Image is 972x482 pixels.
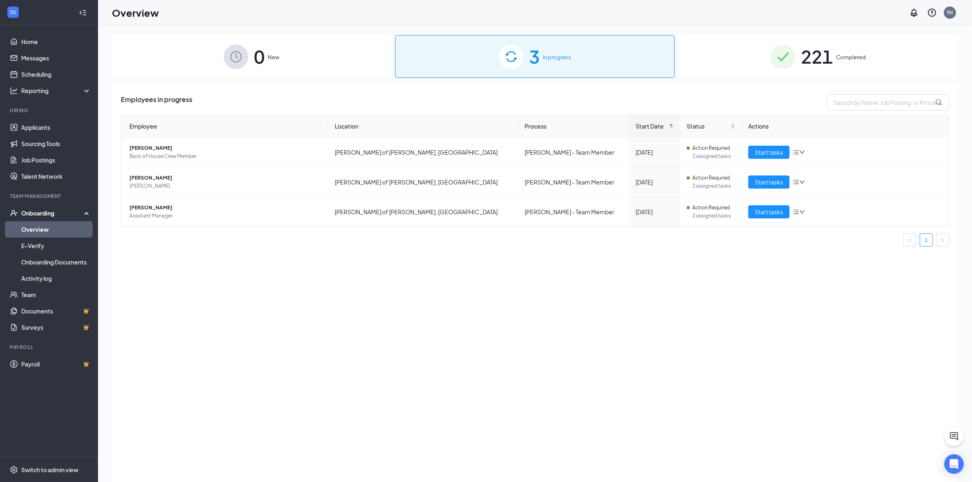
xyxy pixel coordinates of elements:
a: Activity log [21,270,91,287]
span: 2 assigned tasks [692,212,735,220]
div: Open Intercom Messenger [944,454,964,474]
a: Home [21,33,91,50]
button: Start tasks [748,146,790,159]
td: [PERSON_NAME] - Team Member [518,197,629,227]
a: E-Verify [21,238,91,254]
span: Start tasks [755,207,783,216]
th: Employee [121,115,328,138]
a: Sourcing Tools [21,135,91,152]
span: bars [793,149,799,155]
span: 3 [529,42,540,71]
div: [DATE] [636,178,674,187]
div: TH [947,9,953,16]
span: bars [793,179,799,185]
a: Talent Network [21,168,91,184]
button: right [936,233,949,247]
span: bars [793,209,799,215]
span: Back of House Crew Member [129,152,322,160]
span: Status [687,122,729,131]
h1: Overview [112,6,159,20]
th: Actions [742,115,949,138]
a: Messages [21,50,91,66]
span: Action Required [692,204,730,212]
button: Start tasks [748,205,790,218]
td: [PERSON_NAME] of [PERSON_NAME], [GEOGRAPHIC_DATA] [328,167,518,197]
li: Next Page [936,233,949,247]
button: ChatActive [944,426,964,446]
span: [PERSON_NAME] [129,144,322,152]
a: Applicants [21,119,91,135]
td: [PERSON_NAME] of [PERSON_NAME], [GEOGRAPHIC_DATA] [328,197,518,227]
div: [DATE] [636,207,674,216]
svg: ChatActive [949,431,959,441]
th: Status [680,115,742,138]
div: Team Management [10,193,89,200]
svg: Analysis [10,87,18,95]
div: [DATE] [636,148,674,157]
span: [PERSON_NAME] [129,204,322,212]
a: PayrollCrown [21,356,91,372]
a: DocumentsCrown [21,303,91,319]
span: Assistant Manager [129,212,322,220]
span: 221 [801,42,833,71]
span: New [268,53,279,61]
div: Hiring [10,107,89,114]
span: 2 assigned tasks [692,152,735,160]
span: 2 assigned tasks [692,182,735,190]
div: Payroll [10,344,89,351]
th: Location [328,115,518,138]
span: down [799,179,805,185]
span: Start tasks [755,178,783,187]
th: Process [518,115,629,138]
svg: Notifications [909,8,919,18]
input: Search by Name, Job Posting, or Process [827,94,949,111]
span: down [799,209,805,215]
li: Previous Page [903,233,916,247]
span: In progress [543,53,571,61]
span: Start Date [636,122,667,131]
span: down [799,149,805,155]
svg: WorkstreamLogo [9,8,17,16]
span: [PERSON_NAME] [129,174,322,182]
svg: QuestionInfo [927,8,937,18]
a: Job Postings [21,152,91,168]
span: Action Required [692,174,730,182]
a: SurveysCrown [21,319,91,335]
span: Completed [836,53,866,61]
div: Reporting [21,87,91,95]
span: Action Required [692,144,730,152]
div: Switch to admin view [21,466,78,474]
span: [PERSON_NAME] [129,182,322,190]
a: Onboarding Documents [21,254,91,270]
svg: Collapse [79,9,87,17]
td: [PERSON_NAME] - Team Member [518,138,629,167]
span: Start tasks [755,148,783,157]
td: [PERSON_NAME] of [PERSON_NAME], [GEOGRAPHIC_DATA] [328,138,518,167]
span: left [907,238,912,243]
a: Scheduling [21,66,91,82]
li: 1 [920,233,933,247]
svg: UserCheck [10,209,18,217]
a: 1 [920,234,932,246]
span: 0 [254,42,265,71]
td: [PERSON_NAME] - Team Member [518,167,629,197]
button: left [903,233,916,247]
a: Team [21,287,91,303]
span: right [940,238,945,243]
svg: Settings [10,466,18,474]
button: Start tasks [748,175,790,189]
div: Onboarding [21,209,84,217]
a: Overview [21,221,91,238]
span: Employees in progress [121,94,192,111]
